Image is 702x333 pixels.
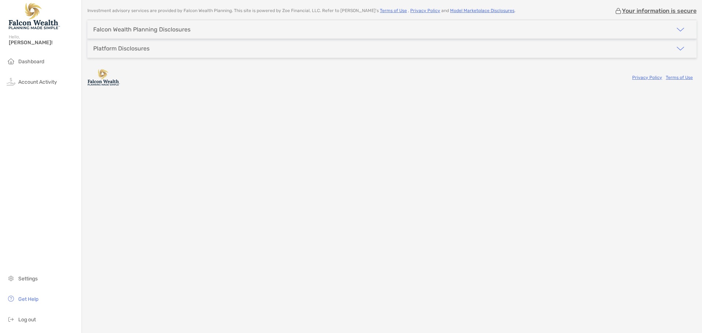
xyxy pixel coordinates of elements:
a: Privacy Policy [632,75,662,80]
img: activity icon [7,77,15,86]
p: Your information is secure [622,7,697,14]
span: [PERSON_NAME]! [9,39,77,46]
p: Investment advisory services are provided by Falcon Wealth Planning . This site is powered by Zoe... [87,8,516,14]
span: Account Activity [18,79,57,85]
div: Falcon Wealth Planning Disclosures [93,26,190,33]
img: logout icon [7,315,15,323]
span: Log out [18,317,36,323]
a: Model Marketplace Disclosures [450,8,514,13]
img: get-help icon [7,294,15,303]
a: Privacy Policy [410,8,440,13]
img: settings icon [7,274,15,283]
div: Platform Disclosures [93,45,150,52]
span: Settings [18,276,38,282]
img: icon arrow [676,25,685,34]
img: Falcon Wealth Planning Logo [9,3,60,29]
span: Get Help [18,296,38,302]
a: Terms of Use [380,8,407,13]
a: Terms of Use [666,75,693,80]
img: icon arrow [676,44,685,53]
img: household icon [7,57,15,65]
img: company logo [87,69,120,86]
span: Dashboard [18,58,44,65]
